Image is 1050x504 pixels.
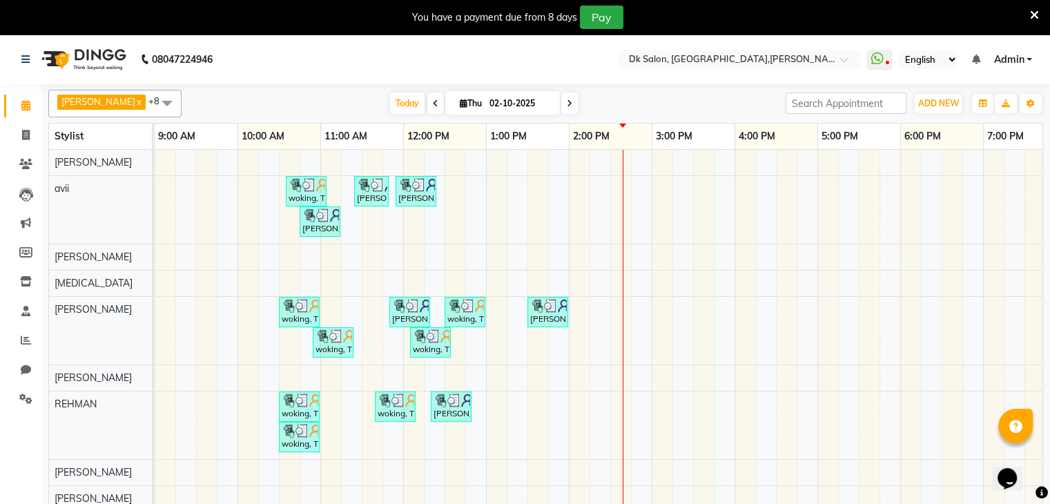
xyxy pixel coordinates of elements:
span: avii [55,182,69,195]
a: 3:00 PM [652,126,696,146]
a: 5:00 PM [818,126,862,146]
a: 9:00 AM [155,126,199,146]
span: +8 [148,95,170,106]
span: [PERSON_NAME] [55,156,132,168]
div: [PERSON_NAME] mam, TK13, 01:30 PM-02:00 PM, Hair Styling - Blow Dryer Without Wash [529,299,567,325]
span: REHMAN [55,398,97,410]
span: [PERSON_NAME] [61,96,135,107]
span: [PERSON_NAME] [55,466,132,478]
span: ADD NEW [918,98,959,108]
div: woking, TK04, 10:30 AM-11:00 AM, Haircut - Haircut (With Wash) [280,299,318,325]
input: 2025-10-02 [485,93,554,114]
a: 12:00 PM [404,126,453,146]
span: [MEDICAL_DATA] [55,277,133,289]
div: woking, TK07, 10:55 AM-11:25 AM, Men — Haircut - Child Haircut (Boy) [314,329,352,356]
div: [PERSON_NAME], TK08, 11:25 AM-11:50 AM, Threading - Eyebrow,chest [356,178,387,204]
span: Thu [456,98,485,108]
span: Stylist [55,130,84,142]
span: [PERSON_NAME] [55,303,132,316]
span: Today [390,93,425,114]
div: [PERSON_NAME], TK08, 11:50 AM-12:20 PM, Men — Haircut - Haircut (With Shaving) [391,299,429,325]
a: 6:00 PM [901,126,944,146]
a: 7:00 PM [984,126,1027,146]
button: Pay [580,6,623,29]
a: x [135,96,142,107]
span: [PERSON_NAME] [55,371,132,384]
span: Admin [993,52,1024,67]
a: 11:00 AM [321,126,371,146]
button: ADD NEW [915,94,962,113]
div: woking, TK02, 10:30 AM-11:00 AM, Men — Haircut - Haircut (Without Wash) [280,394,318,420]
img: logo [35,40,130,79]
div: woking, TK03, 10:30 AM-11:00 AM, Men — Haircut - Haircut (Without Wash) [280,424,318,450]
div: woking, TK05, 10:35 AM-11:05 AM, Men — Haircut - Shaving [287,178,325,204]
b: 08047224946 [152,40,213,79]
a: 2:00 PM [570,126,613,146]
input: Search Appointment [786,93,906,114]
a: 10:00 AM [238,126,288,146]
div: woking, TK11, 12:05 PM-12:35 PM, Men — Haircut - Haircut (Without Wash),Men — Haircut - Child Hai... [411,329,449,356]
div: [PERSON_NAME] , TK06, 10:45 AM-11:15 AM, Men — Haircut - Haircut (With Shaving),Hair Colour - Hai... [301,209,339,235]
span: [PERSON_NAME] [55,251,132,263]
div: [PERSON_NAME] , TK10, 11:55 AM-12:25 PM, Men — Haircut - Haircut (With Shaving) [397,178,435,204]
div: woking, TK09, 11:40 AM-12:10 PM, Men — Haircut - Child Haircut (Boy) [376,394,414,420]
div: woking, TK12, 12:30 PM-01:00 PM, Men — Haircut - Shaving [446,299,484,325]
div: [PERSON_NAME], TK08, 12:20 PM-12:50 PM, Men — Haircut - Haircut (With Shaving) [432,394,470,420]
iframe: chat widget [992,449,1036,490]
a: 1:00 PM [487,126,530,146]
div: You have a payment due from 8 days [412,10,577,25]
a: 4:00 PM [735,126,779,146]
